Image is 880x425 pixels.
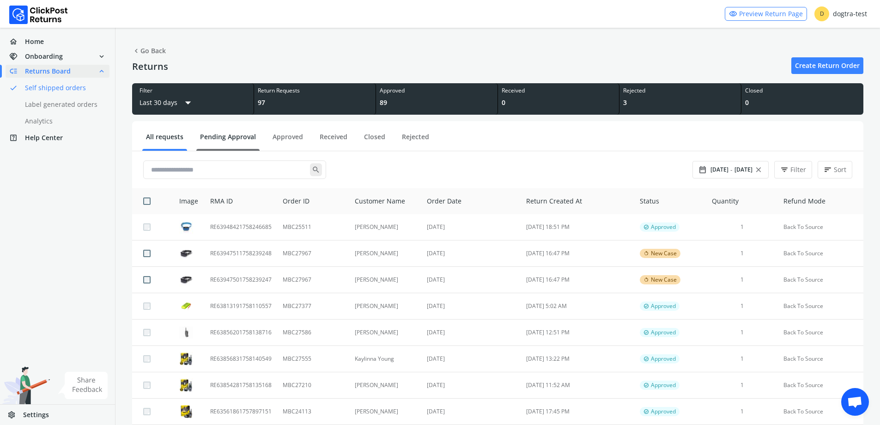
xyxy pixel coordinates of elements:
img: row_image [179,246,193,260]
h4: Returns [132,61,168,72]
td: [DATE] [421,240,521,267]
a: Closed [360,132,389,148]
span: Approved [651,223,676,231]
td: Back To Source [778,346,863,372]
span: verified [643,408,649,415]
td: [PERSON_NAME] [349,240,422,267]
img: Logo [9,6,68,24]
div: Open chat [841,388,869,416]
td: [DATE] [421,267,521,293]
td: [DATE] [421,320,521,346]
td: RE63948421758246685 [205,214,277,240]
span: New Case [651,250,677,257]
th: Order ID [277,188,349,214]
a: Label generated orders [6,98,121,111]
img: row_image [179,352,193,366]
span: Filter [790,165,806,174]
span: arrow_drop_down [181,94,195,111]
td: Back To Source [778,267,863,293]
button: Last 30 daysarrow_drop_down [140,94,195,111]
td: RE63947511758239248 [205,240,277,267]
td: RE63813191758110557 [205,293,277,320]
th: Status [634,188,706,214]
span: date_range [698,163,707,176]
a: help_centerHelp Center [6,131,109,144]
td: MBC27377 [277,293,349,320]
td: 1 [706,346,778,372]
th: Customer Name [349,188,422,214]
a: Analytics [6,115,121,128]
div: 0 [502,98,616,107]
button: sortSort [818,161,852,179]
th: Order Date [421,188,521,214]
span: done [9,81,18,94]
div: 3 [623,98,737,107]
td: Back To Source [778,240,863,267]
td: MBC24113 [277,399,349,425]
td: [DATE] [421,214,521,240]
span: rotate_left [643,250,649,257]
div: Received [502,87,616,94]
td: MBC27967 [277,267,349,293]
td: 1 [706,240,778,267]
td: [PERSON_NAME] [349,267,422,293]
td: [DATE] 12:51 PM [521,320,634,346]
th: Image [168,188,205,214]
span: Returns Board [25,67,71,76]
span: Approved [651,355,676,363]
span: Settings [23,410,49,419]
div: dogtra-test [814,6,867,21]
span: verified [643,329,649,336]
span: expand_more [97,50,106,63]
img: row_image [179,378,193,392]
td: MBC27586 [277,320,349,346]
div: 89 [380,98,494,107]
a: homeHome [6,35,109,48]
td: [PERSON_NAME] [349,372,422,399]
td: [PERSON_NAME] [349,320,422,346]
td: MBC25511 [277,214,349,240]
img: row_image [179,273,193,287]
a: doneSelf shipped orders [6,81,121,94]
span: [DATE] [734,166,753,173]
a: Pending Approval [196,132,260,148]
span: Onboarding [25,52,63,61]
span: D [814,6,829,21]
span: rotate_left [643,276,649,283]
th: RMA ID [205,188,277,214]
td: [DATE] [421,346,521,372]
span: filter_list [780,163,789,176]
span: New Case [651,276,677,283]
td: Back To Source [778,320,863,346]
span: Approved [651,382,676,389]
td: Back To Source [778,372,863,399]
td: [DATE] 18:51 PM [521,214,634,240]
img: row_image [179,405,193,419]
a: Approved [269,132,307,148]
div: Filter [140,87,246,94]
td: MBC27555 [277,346,349,372]
td: [DATE] 17:45 PM [521,399,634,425]
img: row_image [179,299,193,313]
td: RE63856831758140549 [205,346,277,372]
th: Refund Mode [778,188,863,214]
td: Kaylinna Young [349,346,422,372]
img: share feedback [58,372,108,399]
a: Create Return Order [791,57,863,74]
td: 1 [706,293,778,320]
span: verified [643,355,649,363]
span: [DATE] [710,166,728,173]
span: sort [824,163,832,176]
td: 1 [706,267,778,293]
span: Approved [651,408,676,415]
td: RE63947501758239247 [205,267,277,293]
span: low_priority [9,65,25,78]
span: Help Center [25,133,63,142]
td: [DATE] [421,293,521,320]
td: [DATE] [421,372,521,399]
a: All requests [142,132,187,148]
div: Closed [745,87,860,94]
div: Return Requests [258,87,372,94]
th: Return Created At [521,188,634,214]
td: 1 [706,320,778,346]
